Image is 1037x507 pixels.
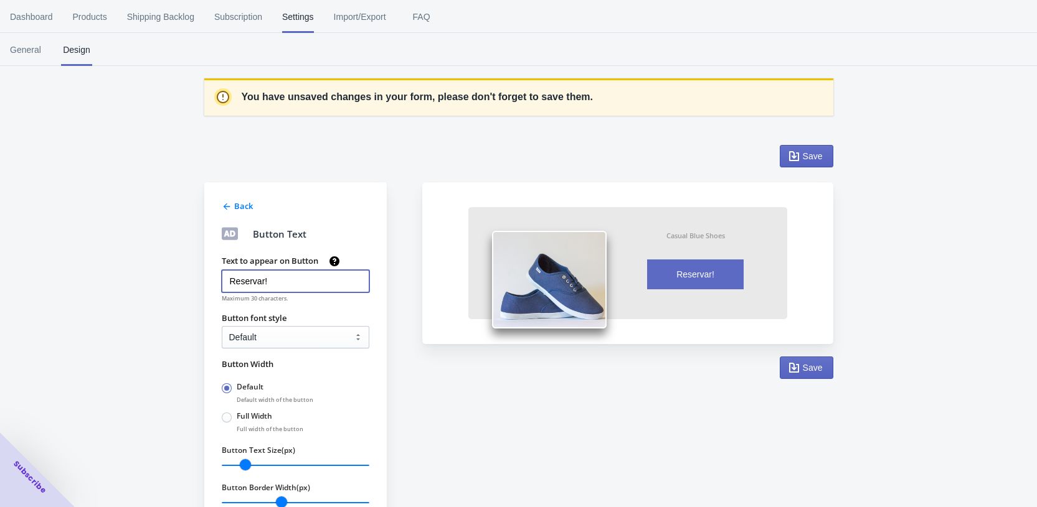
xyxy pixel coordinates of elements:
span: Design [61,34,92,66]
label: Button font style [222,312,286,323]
div: Casual Blue Shoes [666,231,725,240]
span: Save [803,363,823,373]
span: Subscription [214,1,262,33]
span: FAQ [406,1,437,33]
span: Dashboard [10,1,53,33]
span: Settings [282,1,314,33]
img: shoes.png [492,231,607,328]
span: Subscribe [11,458,49,496]
span: Products [73,1,107,33]
span: Default width of the button [237,396,313,404]
label: Text to appear on Button [222,255,318,266]
span: General [10,34,41,66]
span: Shipping Backlog [127,1,194,33]
label: Button Width [222,358,369,370]
label: Full Width [237,411,272,421]
p: You have unsaved changes in your form, please don't forget to save them. [242,90,594,105]
button: Save [780,356,833,379]
span: Save [803,151,823,161]
label: Maximum 30 characters. [222,295,369,302]
button: Save [780,145,833,167]
button: Reservar! [647,259,744,289]
span: Import/Export [334,1,386,33]
div: Button Text [253,225,306,242]
span: Back [234,200,253,212]
label: Default [237,382,263,392]
label: Button Text Size(px) [222,445,295,455]
span: Full width of the button [237,426,303,433]
label: Button Border Width(px) [222,483,310,493]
